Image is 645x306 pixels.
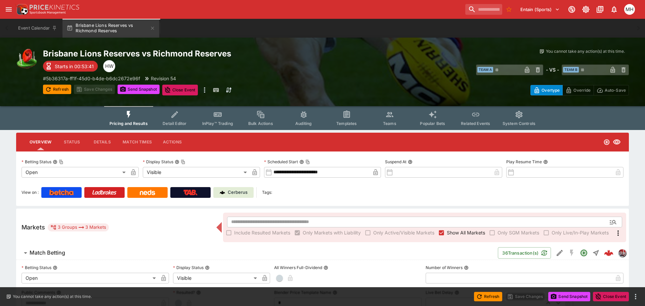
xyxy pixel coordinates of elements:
span: System Controls [503,121,535,126]
span: Team A [477,67,493,73]
button: Betting StatusCopy To Clipboard [53,160,57,164]
button: Brisbane Lions Reserves vs Richmond Reserves [62,19,159,38]
button: Notifications [608,3,620,15]
p: Play Resume Time [506,159,542,165]
span: Include Resulted Markets [234,229,290,236]
button: open drawer [3,3,15,15]
span: Templates [336,121,357,126]
h6: - VS - [546,66,559,73]
button: Close Event [162,85,198,95]
button: Open [607,216,619,228]
button: All Winners Full-Dividend [324,265,328,270]
p: Display Status [173,265,204,270]
img: australian_rules.png [16,48,38,70]
button: Close Event [593,292,629,301]
svg: Visible [613,138,621,146]
button: Overtype [530,85,563,95]
div: Start From [530,85,629,95]
span: Only Markets with Liability [303,229,361,236]
span: Show All Markets [447,229,485,236]
svg: More [614,229,622,237]
h6: Match Betting [30,249,65,256]
button: Status [57,134,87,150]
button: Copy To Clipboard [181,160,185,164]
button: Straight [590,247,602,259]
p: Override [573,87,591,94]
button: 36Transaction(s) [498,247,551,259]
button: Betting Status [53,265,57,270]
div: Visible [143,167,249,178]
h2: Copy To Clipboard [43,48,336,59]
span: Pricing and Results [110,121,148,126]
svg: Open [580,249,588,257]
span: Auditing [295,121,312,126]
button: Suspend At [408,160,413,164]
button: Overview [24,134,57,150]
button: No Bookmarks [504,4,514,15]
p: Betting Status [21,265,51,270]
img: Neds [140,190,155,195]
span: Detail Editor [163,121,186,126]
div: Event type filters [104,106,541,130]
span: Teams [383,121,396,126]
p: You cannot take any action(s) at this time. [13,294,92,300]
a: 914a381f-6d6f-4c75-9e26-4e55f7b5e7b7 [602,246,615,260]
p: Scheduled Start [264,159,298,165]
p: Copy To Clipboard [43,75,140,82]
button: Refresh [43,85,71,94]
button: Auto-Save [594,85,629,95]
img: PriceKinetics [30,5,79,10]
button: Number of Winners [464,265,469,270]
span: Popular Bets [420,121,445,126]
div: Open [21,273,158,283]
button: Override [562,85,594,95]
img: Cerberus [220,190,225,195]
p: Overtype [542,87,560,94]
button: Copy To Clipboard [305,160,310,164]
a: Cerberus [213,187,254,198]
button: Display Status [205,265,210,270]
button: Copy To Clipboard [59,160,63,164]
button: Send Snapshot [548,292,590,301]
span: Bulk Actions [248,121,273,126]
p: Cerberus [228,189,248,196]
button: Connected to PK [566,3,578,15]
span: Only Active/Visible Markets [373,229,434,236]
button: Match Times [117,134,157,150]
div: Michael Hutchinson [624,4,635,15]
button: Refresh [474,292,502,301]
button: Actions [157,134,187,150]
button: Documentation [594,3,606,15]
div: pricekinetics [618,249,626,257]
button: Select Tenant [516,4,564,15]
label: View on : [21,187,39,198]
button: Event Calendar [14,19,61,38]
div: 3 Groups 3 Markets [50,223,106,231]
div: Harry Walker [103,60,115,72]
div: Open [21,167,128,178]
button: Display StatusCopy To Clipboard [175,160,179,164]
p: Auto-Save [605,87,626,94]
label: Tags: [262,187,272,198]
h5: Markets [21,223,45,231]
div: Visible [173,273,259,283]
span: Only SGM Markets [498,229,539,236]
div: 914a381f-6d6f-4c75-9e26-4e55f7b5e7b7 [604,248,613,258]
button: Scheduled StartCopy To Clipboard [299,160,304,164]
svg: Open [603,139,610,145]
button: more [201,85,209,95]
span: Only Live/In-Play Markets [552,229,609,236]
img: Betcha [49,190,74,195]
img: PriceKinetics Logo [15,3,28,16]
button: Details [87,134,117,150]
button: Open [578,247,590,259]
span: Team B [563,67,579,73]
button: more [632,293,640,301]
p: You cannot take any action(s) at this time. [546,48,625,54]
button: Send Snapshot [118,85,160,94]
button: Toggle light/dark mode [580,3,592,15]
button: SGM Disabled [566,247,578,259]
button: Play Resume Time [543,160,548,164]
button: Edit Detail [554,247,566,259]
p: Starts in 00:53:41 [55,63,94,70]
